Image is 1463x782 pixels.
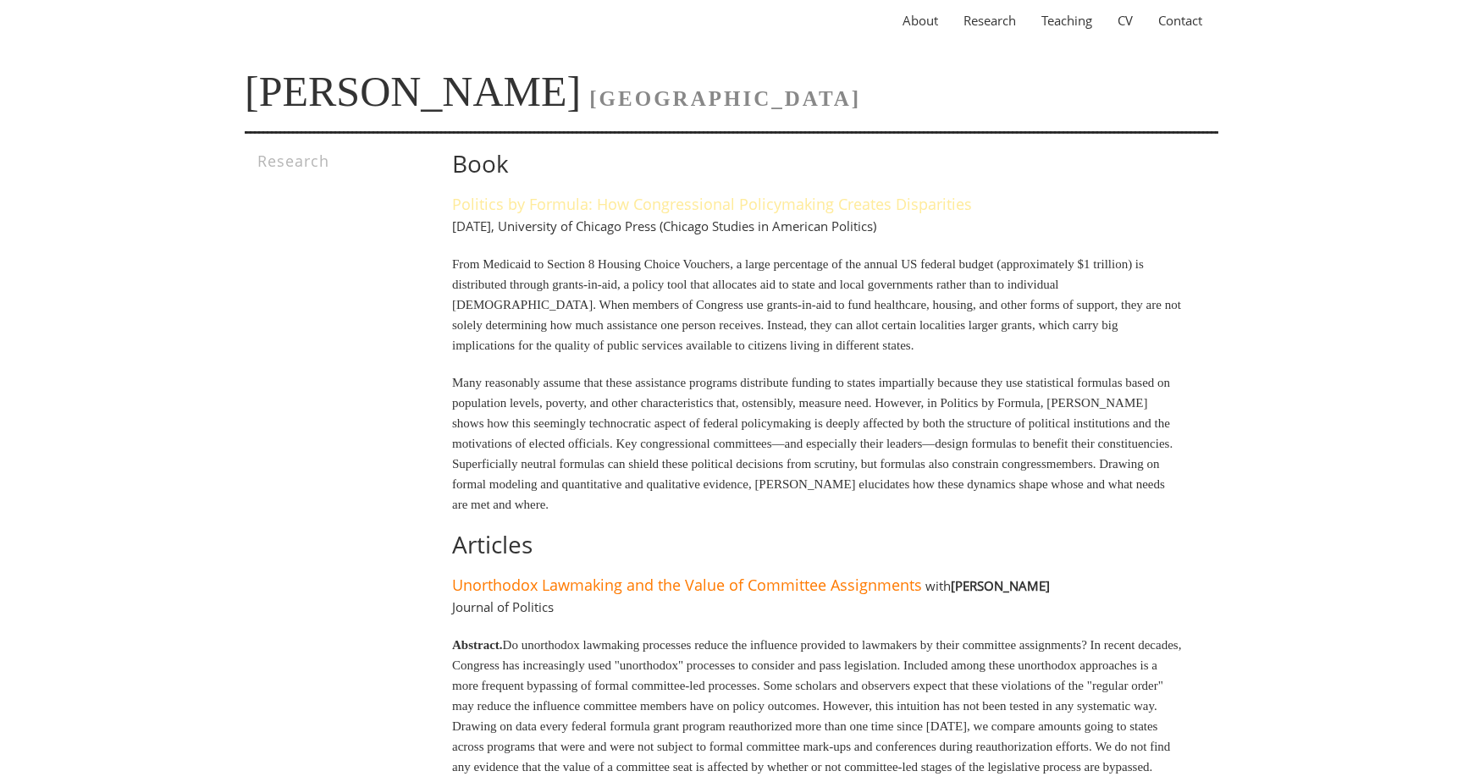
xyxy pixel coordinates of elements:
[951,12,1029,29] a: Research
[951,577,1050,594] b: [PERSON_NAME]
[452,575,922,595] a: Unorthodox Lawmaking and the Value of Committee Assignments
[452,254,1183,355] p: From Medicaid to Section 8 Housing Choice Vouchers, a large percentage of the annual US federal b...
[589,87,861,110] span: [GEOGRAPHIC_DATA]
[452,635,1183,777] p: Do unorthodox lawmaking processes reduce the influence provided to lawmakers by their committee a...
[257,151,404,171] h3: Research
[452,577,1050,615] h4: with Journal of Politics
[245,68,581,115] a: [PERSON_NAME]
[452,194,972,214] a: Politics by Formula: How Congressional Policymaking Creates Disparities
[452,151,1183,177] h1: Book
[452,638,503,652] b: Abstract.
[1146,12,1215,29] a: Contact
[890,12,951,29] a: About
[452,372,1183,515] p: Many reasonably assume that these assistance programs distribute funding to states impartially be...
[452,218,876,234] h4: [DATE], University of Chicago Press (Chicago Studies in American Politics)
[1029,12,1105,29] a: Teaching
[452,531,1183,558] h1: Articles
[1105,12,1146,29] a: CV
